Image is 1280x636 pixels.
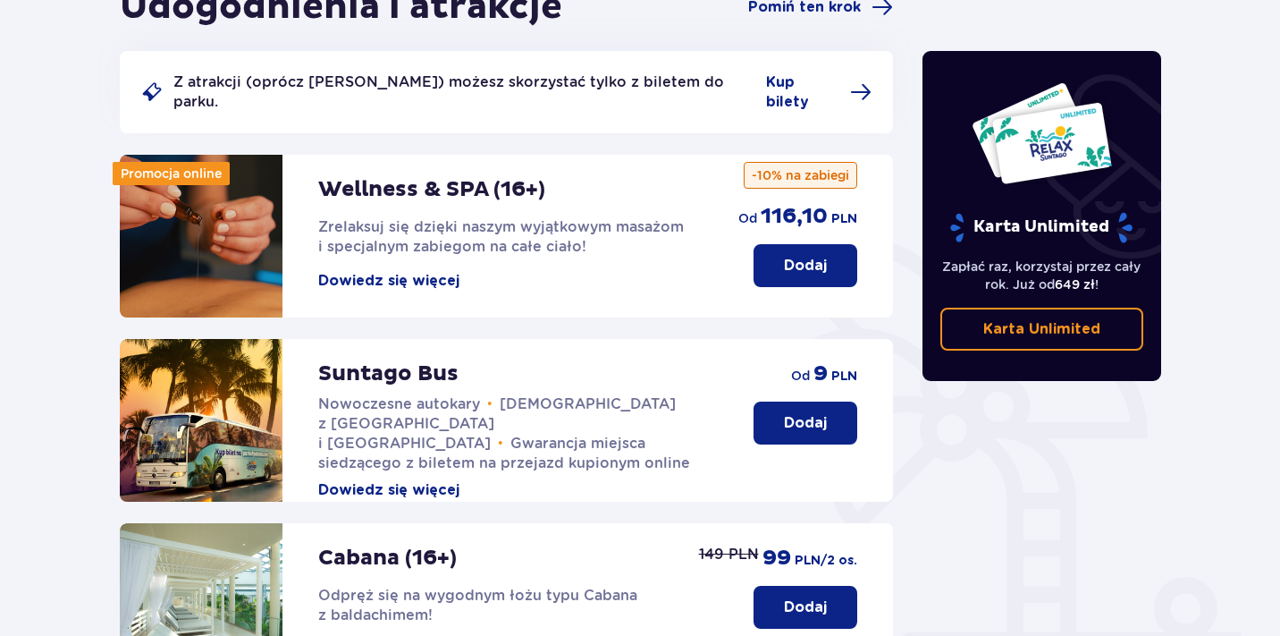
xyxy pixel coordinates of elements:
[791,367,810,385] span: od
[120,339,282,502] img: attraction
[813,360,828,387] span: 9
[318,480,459,500] button: Dowiedz się więcej
[831,368,857,386] span: PLN
[766,72,839,112] span: Kup bilety
[948,212,1134,243] p: Karta Unlimited
[754,586,857,629] button: Dodaj
[318,360,459,387] p: Suntago Bus
[120,155,282,318] img: attraction
[1055,277,1095,292] span: 649 zł
[762,545,791,572] span: 99
[784,598,827,617] p: Dodaj
[318,271,459,291] button: Dowiedz się więcej
[754,244,857,287] button: Dodaj
[784,413,827,433] p: Dodaj
[113,162,230,185] div: Promocja online
[318,218,684,255] span: Zrelaksuj się dzięki naszym wyjątkowym masażom i specjalnym zabiegom na całe ciało!
[795,552,857,570] span: PLN /2 os.
[318,587,637,623] span: Odpręż się na wygodnym łożu typu Cabana z baldachimem!
[754,402,857,445] button: Dodaj
[699,545,759,564] p: 149 PLN
[173,72,755,112] p: Z atrakcji (oprócz [PERSON_NAME]) możesz skorzystać tylko z biletem do parku.
[831,210,857,228] span: PLN
[784,256,827,276] p: Dodaj
[971,81,1113,185] img: Dwie karty całoroczne do Suntago z napisem 'UNLIMITED RELAX', na białym tle z tropikalnymi liśćmi...
[766,72,872,112] a: Kup bilety
[318,176,545,203] p: Wellness & SPA (16+)
[487,395,493,413] span: •
[940,258,1144,293] p: Zapłać raz, korzystaj przez cały rok. Już od !
[744,162,857,189] p: -10% na zabiegi
[498,435,503,453] span: •
[318,395,480,412] span: Nowoczesne autokary
[983,319,1100,339] p: Karta Unlimited
[738,209,757,227] span: od
[940,308,1144,351] a: Karta Unlimited
[761,203,828,230] span: 116,10
[318,395,676,452] span: [DEMOGRAPHIC_DATA] z [GEOGRAPHIC_DATA] i [GEOGRAPHIC_DATA]
[318,545,457,572] p: Cabana (16+)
